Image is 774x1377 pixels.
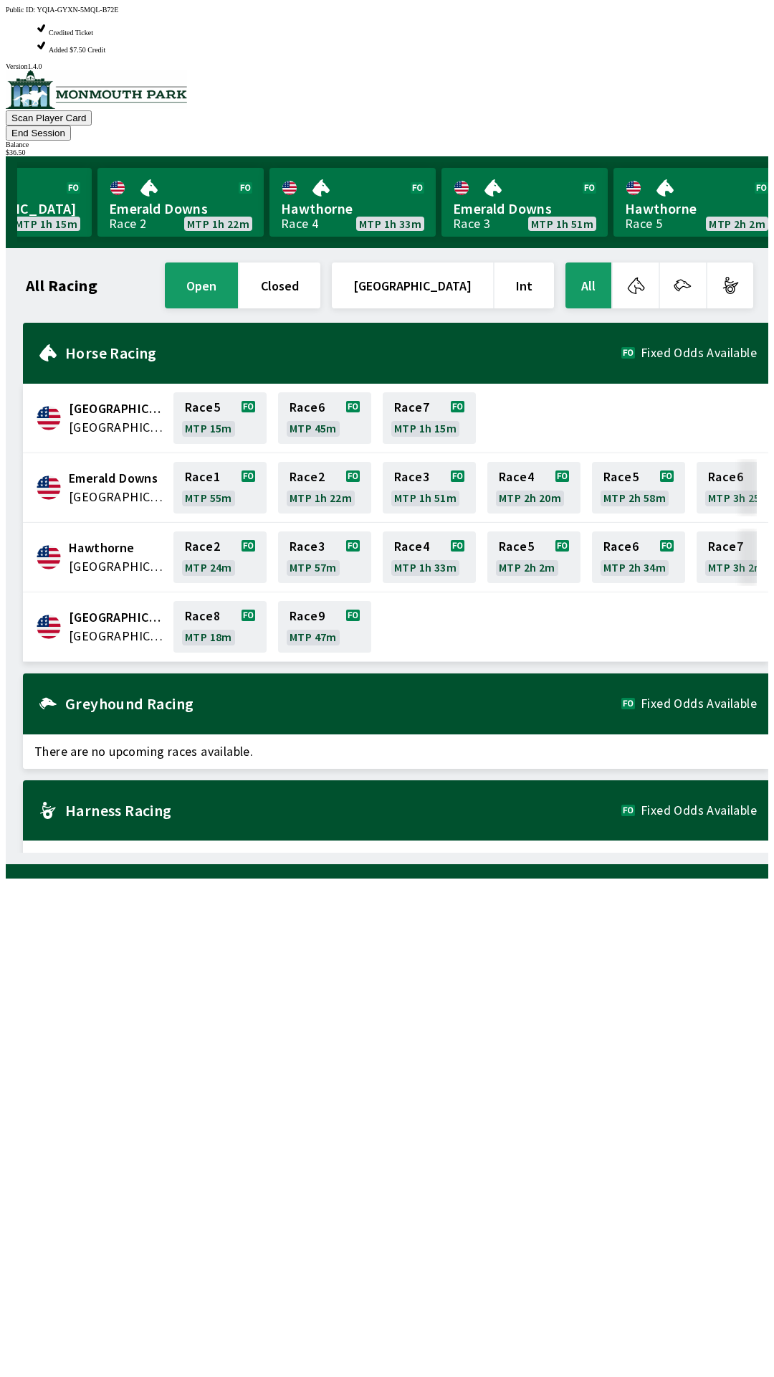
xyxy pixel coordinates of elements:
[69,539,165,557] span: Hawthorne
[708,471,743,483] span: Race 6
[185,562,232,573] span: MTP 24m
[603,562,666,573] span: MTP 2h 34m
[332,262,493,308] button: [GEOGRAPHIC_DATA]
[23,841,768,875] span: There are no upcoming races available.
[278,392,371,444] a: Race6MTP 45m
[278,531,371,583] a: Race3MTP 57m
[592,531,685,583] a: Race6MTP 2h 34m
[173,531,267,583] a: Race2MTP 24m
[278,601,371,653] a: Race9MTP 47m
[394,541,429,552] span: Race 4
[394,471,429,483] span: Race 3
[487,531,580,583] a: Race5MTP 2h 2m
[6,110,92,126] button: Scan Player Card
[269,168,436,237] a: HawthorneRace 4MTP 1h 33m
[185,631,232,643] span: MTP 18m
[641,805,757,816] span: Fixed Odds Available
[625,218,662,229] div: Race 5
[499,471,534,483] span: Race 4
[290,471,325,483] span: Race 2
[494,262,554,308] button: Int
[69,399,165,418] span: Canterbury Park
[49,46,105,54] span: Added $7.50 Credit
[708,541,743,552] span: Race 7
[281,218,318,229] div: Race 4
[97,168,264,237] a: Emerald DownsRace 2MTP 1h 22m
[173,392,267,444] a: Race5MTP 15m
[708,492,770,503] span: MTP 3h 25m
[173,462,267,514] a: Race1MTP 55m
[109,199,252,218] span: Emerald Downs
[109,218,146,229] div: Race 2
[603,471,639,483] span: Race 5
[290,541,325,552] span: Race 3
[6,6,768,14] div: Public ID:
[487,462,580,514] a: Race4MTP 2h 20m
[23,734,768,769] span: There are no upcoming races available.
[185,422,232,434] span: MTP 15m
[6,141,768,148] div: Balance
[69,488,165,506] span: United States
[709,218,765,229] span: MTP 2h 2m
[165,262,238,308] button: open
[65,805,621,816] h2: Harness Racing
[69,608,165,627] span: Monmouth Park
[26,280,97,291] h1: All Racing
[394,492,457,503] span: MTP 1h 51m
[625,199,768,218] span: Hawthorne
[641,347,757,359] span: Fixed Odds Available
[185,471,220,483] span: Race 1
[281,199,424,218] span: Hawthorne
[290,562,337,573] span: MTP 57m
[603,541,639,552] span: Race 6
[69,469,165,488] span: Emerald Downs
[641,698,757,709] span: Fixed Odds Available
[65,698,621,709] h2: Greyhound Racing
[185,492,232,503] span: MTP 55m
[499,562,555,573] span: MTP 2h 2m
[49,29,93,37] span: Credited Ticket
[453,199,596,218] span: Emerald Downs
[383,392,476,444] a: Race7MTP 1h 15m
[65,347,621,359] h2: Horse Racing
[290,402,325,413] span: Race 6
[531,218,593,229] span: MTP 1h 51m
[394,562,457,573] span: MTP 1h 33m
[394,402,429,413] span: Race 7
[69,418,165,437] span: United States
[185,610,220,622] span: Race 8
[592,462,685,514] a: Race5MTP 2h 58m
[278,462,371,514] a: Race2MTP 1h 22m
[15,218,77,229] span: MTP 1h 15m
[6,70,187,109] img: venue logo
[290,492,352,503] span: MTP 1h 22m
[453,218,490,229] div: Race 3
[69,627,165,645] span: United States
[6,126,71,141] button: End Session
[69,557,165,576] span: United States
[290,610,325,622] span: Race 9
[441,168,608,237] a: Emerald DownsRace 3MTP 1h 51m
[383,531,476,583] a: Race4MTP 1h 33m
[239,262,320,308] button: closed
[499,541,534,552] span: Race 5
[6,148,768,156] div: $ 36.50
[185,541,220,552] span: Race 2
[185,402,220,413] span: Race 5
[187,218,249,229] span: MTP 1h 22m
[383,462,476,514] a: Race3MTP 1h 51m
[394,422,457,434] span: MTP 1h 15m
[499,492,561,503] span: MTP 2h 20m
[708,562,765,573] span: MTP 3h 2m
[565,262,611,308] button: All
[290,422,337,434] span: MTP 45m
[290,631,337,643] span: MTP 47m
[359,218,421,229] span: MTP 1h 33m
[603,492,666,503] span: MTP 2h 58m
[6,62,768,70] div: Version 1.4.0
[173,601,267,653] a: Race8MTP 18m
[37,6,119,14] span: YQIA-GYXN-5MQL-B72E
